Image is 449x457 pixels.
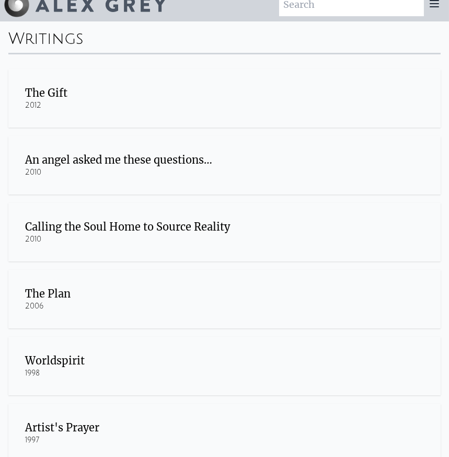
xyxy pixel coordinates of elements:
a: An angel asked me these questions… 2010 [8,136,441,195]
div: Worldspirit [25,353,424,368]
div: Calling the Soul Home to Source Reality [25,220,424,234]
a: The Gift 2012 [8,69,441,128]
div: Artist's Prayer [25,420,424,435]
div: The Plan [25,287,424,301]
div: 2012 [25,100,424,111]
a: Worldspirit 1998 [8,337,441,395]
div: 2010 [25,234,424,245]
div: 1998 [25,368,424,379]
div: 2006 [25,301,424,312]
a: Calling the Soul Home to Source Reality 2010 [8,203,441,261]
div: An angel asked me these questions… [25,153,424,167]
div: 2010 [25,167,424,178]
a: The Plan 2006 [8,270,441,328]
div: Writings [8,30,441,53]
div: The Gift [25,86,424,100]
div: 1997 [25,435,424,445]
